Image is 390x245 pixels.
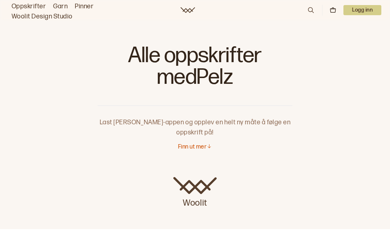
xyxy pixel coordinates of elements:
[12,1,46,12] a: Oppskrifter
[173,177,217,194] img: Woolit
[173,177,217,209] a: Woolit
[343,5,381,15] p: Logg inn
[173,194,217,209] p: Woolit
[97,43,292,94] h1: Alle oppskrifter med Pelz
[178,143,207,151] p: Finn ut mer
[343,5,381,15] button: User dropdown
[181,7,195,13] a: Woolit
[97,106,292,138] p: Last [PERSON_NAME]-appen og opplev en helt ny måte å følge en oppskrift på!
[75,1,94,12] a: Pinner
[12,12,73,22] a: Woolit Design Studio
[53,1,68,12] a: Garn
[178,143,212,151] button: Finn ut mer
